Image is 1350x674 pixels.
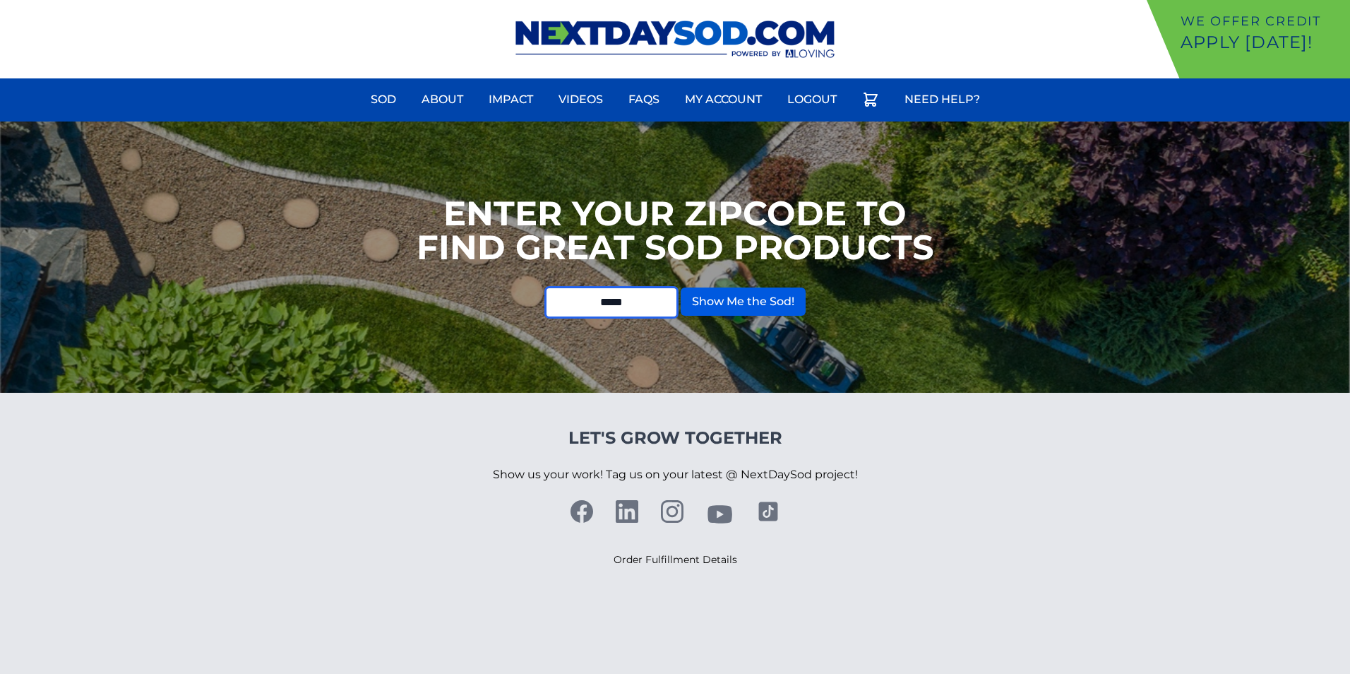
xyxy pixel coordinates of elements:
p: Apply [DATE]! [1181,31,1344,54]
a: Logout [779,83,845,117]
a: Sod [362,83,405,117]
button: Show Me the Sod! [681,288,806,316]
a: My Account [676,83,770,117]
a: Order Fulfillment Details [614,553,737,566]
p: Show us your work! Tag us on your latest @ NextDaySod project! [493,449,858,500]
a: About [413,83,472,117]
h1: Enter your Zipcode to Find Great Sod Products [417,196,934,264]
a: Videos [550,83,611,117]
h4: Let's Grow Together [493,427,858,449]
a: Need Help? [896,83,988,117]
a: FAQs [620,83,668,117]
p: We offer Credit [1181,11,1344,31]
a: Impact [480,83,542,117]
